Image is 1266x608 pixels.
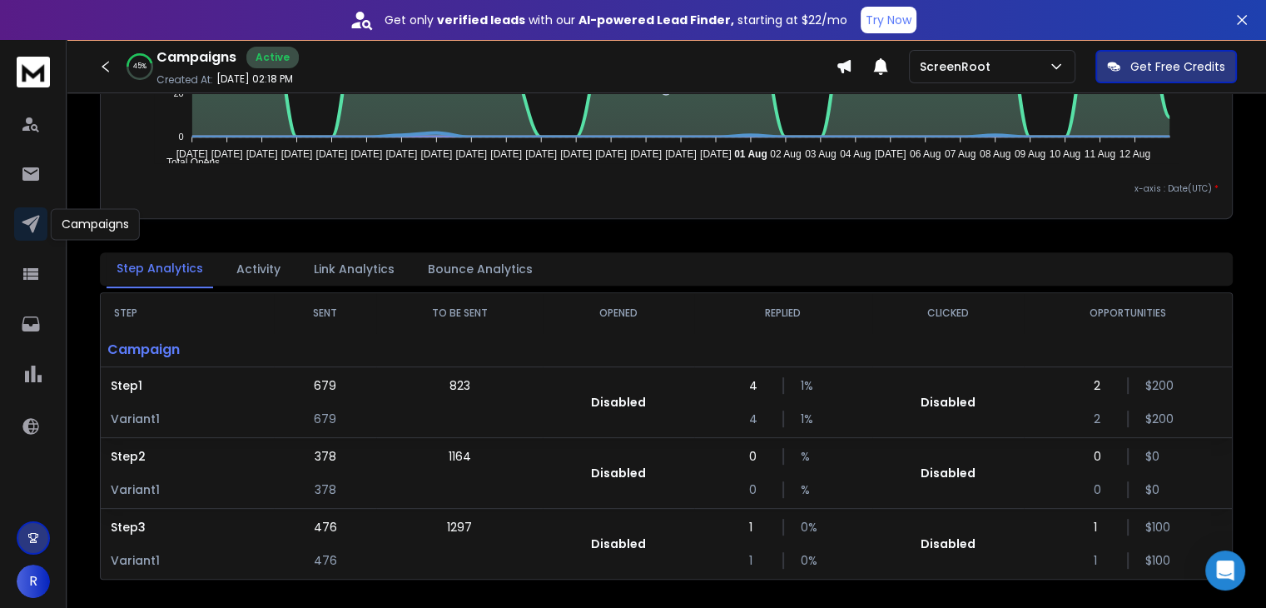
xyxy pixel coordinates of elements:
span: Total Opens [154,157,220,168]
tspan: [DATE] [875,148,906,160]
p: $ 100 [1145,519,1162,536]
p: Variant 1 [111,552,264,569]
tspan: 10 Aug [1050,148,1080,160]
p: ScreenRoot [920,58,997,75]
p: $ 200 [1145,377,1162,394]
p: Disabled [591,394,646,411]
tspan: 09 Aug [1015,148,1045,160]
p: $ 0 [1145,448,1162,465]
p: Get Free Credits [1130,58,1225,75]
tspan: [DATE] [456,148,488,160]
th: SENT [274,293,376,333]
p: 378 [315,448,336,465]
p: 476 [314,552,337,569]
p: 0 % [801,552,817,569]
button: Get Free Credits [1095,50,1237,83]
p: Disabled [591,465,646,481]
p: % [801,448,817,465]
tspan: [DATE] [316,148,348,160]
strong: AI-powered Lead Finder, [578,12,734,28]
tspan: 01 Aug [734,148,767,160]
p: 45 % [133,62,146,72]
tspan: [DATE] [176,148,208,160]
tspan: [DATE] [281,148,313,160]
div: Campaigns [51,208,140,240]
strong: verified leads [437,12,525,28]
th: REPLIED [694,293,872,333]
p: Campaign [101,333,274,366]
p: x-axis : Date(UTC) [114,182,1219,195]
p: Disabled [591,536,646,552]
tspan: 07 Aug [945,148,976,160]
p: Variant 1 [111,481,264,498]
h1: Campaigns [156,47,236,67]
tspan: 08 Aug [980,148,1010,160]
p: [DATE] 02:18 PM [216,72,293,86]
tspan: 02 Aug [770,148,801,160]
p: 679 [314,411,336,427]
button: Bounce Analytics [418,251,543,287]
p: 2 [1094,411,1110,427]
p: 378 [315,481,336,498]
button: Link Analytics [304,251,405,287]
tspan: 04 Aug [840,148,871,160]
div: Open Intercom Messenger [1205,551,1245,591]
tspan: 20 [174,87,184,97]
p: $ 200 [1145,411,1162,427]
button: Try Now [861,7,916,33]
th: CLICKED [872,293,1024,333]
tspan: [DATE] [491,148,523,160]
tspan: [DATE] [596,148,628,160]
th: OPPORTUNITIES [1024,293,1232,333]
p: Created At: [156,73,213,87]
tspan: [DATE] [421,148,453,160]
p: Disabled [921,536,976,552]
p: 2 [1094,377,1110,394]
button: Activity [226,251,290,287]
button: Step Analytics [107,250,213,288]
tspan: [DATE] [630,148,662,160]
p: 1 [749,552,766,569]
tspan: 03 Aug [805,148,836,160]
p: Disabled [921,465,976,481]
tspan: [DATE] [386,148,418,160]
p: 476 [314,519,337,536]
p: 0 % [801,519,817,536]
tspan: [DATE] [561,148,593,160]
p: 1 % [801,411,817,427]
p: 0 [749,448,766,465]
img: logo [17,57,50,87]
tspan: [DATE] [211,148,243,160]
p: 1 [1094,519,1110,536]
p: $ 0 [1145,481,1162,498]
div: Active [246,47,299,68]
p: % [801,481,817,498]
p: 1 [749,519,766,536]
p: 1 % [801,377,817,394]
p: 0 [1094,481,1110,498]
tspan: [DATE] [526,148,558,160]
tspan: 0 [179,132,184,142]
p: Try Now [866,12,911,28]
tspan: 12 Aug [1120,148,1150,160]
p: 1297 [447,519,472,536]
th: OPENED [543,293,694,333]
th: TO BE SENT [376,293,543,333]
tspan: [DATE] [246,148,278,160]
th: STEP [101,293,274,333]
p: 823 [449,377,470,394]
p: Disabled [921,394,976,411]
p: 4 [749,411,766,427]
p: Get only with our starting at $22/mo [385,12,847,28]
tspan: 06 Aug [910,148,941,160]
p: 4 [749,377,766,394]
p: Step 2 [111,448,264,465]
button: R [17,565,50,598]
p: Variant 1 [111,411,264,427]
p: 679 [314,377,336,394]
p: 0 [749,481,766,498]
tspan: [DATE] [665,148,697,160]
tspan: [DATE] [351,148,383,160]
p: Step 1 [111,377,264,394]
